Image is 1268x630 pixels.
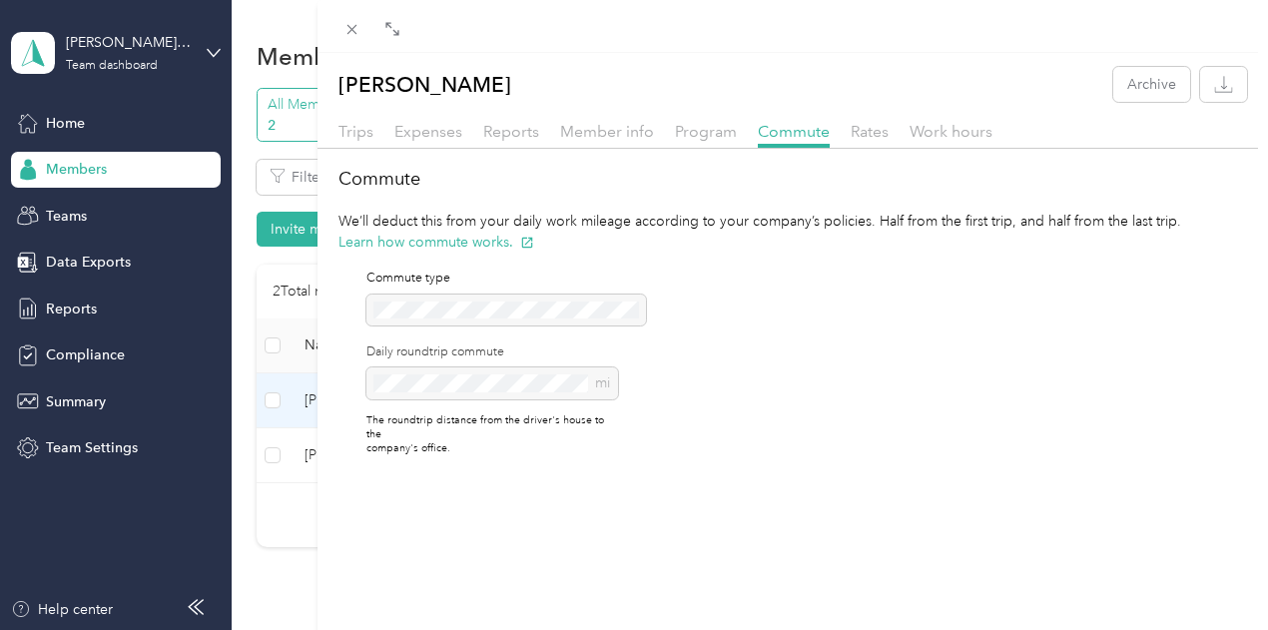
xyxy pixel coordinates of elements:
[366,343,618,361] label: Daily roundtrip commute
[560,122,654,141] span: Member info
[366,270,618,288] p: Commute type
[338,122,373,141] span: Trips
[338,232,534,253] button: Learn how commute works.
[338,67,511,102] p: [PERSON_NAME]
[483,122,539,141] span: Reports
[1156,518,1268,630] iframe: Everlance-gr Chat Button Frame
[338,211,1248,253] p: We’ll deduct this from your daily work mileage according to your company’s policies. Half from th...
[338,166,1248,193] h2: Commute
[910,122,992,141] span: Work hours
[758,122,830,141] span: Commute
[394,122,462,141] span: Expenses
[1113,67,1190,102] button: Archive
[366,413,618,455] p: The roundtrip distance from the driver's house to the company's office.
[851,122,889,141] span: Rates
[675,122,737,141] span: Program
